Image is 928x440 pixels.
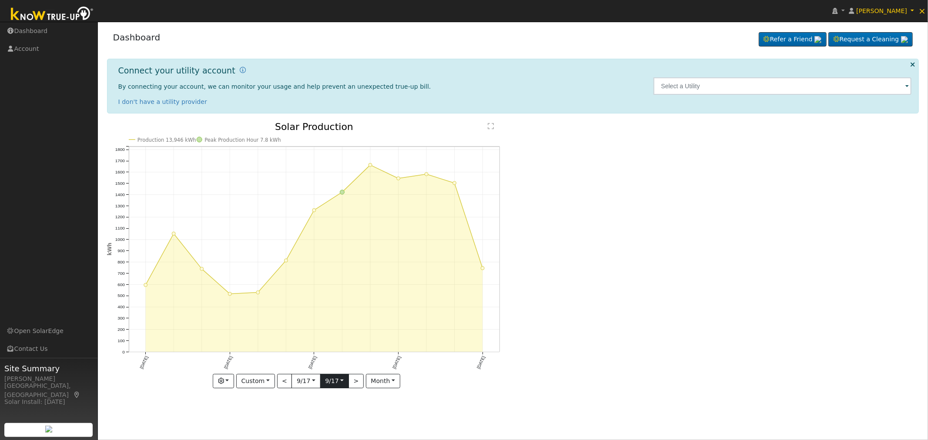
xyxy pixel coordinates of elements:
[117,260,125,265] text: 800
[200,267,204,271] circle: onclick=""
[172,232,175,236] circle: onclick=""
[340,190,345,194] circle: onclick=""
[397,177,400,180] circle: onclick=""
[139,356,149,370] text: [DATE]
[653,77,912,95] input: Select a Utility
[256,291,260,294] circle: onclick=""
[73,391,81,398] a: Map
[115,226,125,231] text: 1100
[275,121,353,132] text: Solar Production
[228,293,231,296] circle: onclick=""
[122,350,125,355] text: 0
[308,356,318,370] text: [DATE]
[392,356,402,370] text: [DATE]
[115,203,125,208] text: 1300
[115,159,125,163] text: 1700
[115,147,125,152] text: 1800
[277,374,292,389] button: <
[118,83,431,90] span: By connecting your account, we can monitor your usage and help prevent an unexpected true-up bill.
[117,249,125,253] text: 900
[115,170,125,175] text: 1600
[113,32,161,43] a: Dashboard
[118,66,235,76] h1: Connect your utility account
[115,192,125,197] text: 1400
[137,137,196,143] text: Production 13,946 kWh
[284,259,288,263] circle: onclick=""
[115,181,125,186] text: 1500
[117,339,125,343] text: 100
[901,36,908,43] img: retrieve
[320,374,349,389] button: 9/17
[476,356,486,370] text: [DATE]
[4,363,93,374] span: Site Summary
[7,5,98,24] img: Know True-Up
[291,374,320,389] button: 9/17
[366,374,400,389] button: month
[348,374,364,389] button: >
[856,7,907,14] span: [PERSON_NAME]
[759,32,827,47] a: Refer a Friend
[117,327,125,332] text: 200
[223,356,233,370] text: [DATE]
[117,305,125,310] text: 400
[918,6,926,16] span: ×
[117,282,125,287] text: 600
[118,98,207,105] a: I don't have a utility provider
[828,32,913,47] a: Request a Cleaning
[4,374,93,383] div: [PERSON_NAME]
[312,209,316,212] circle: onclick=""
[481,267,485,270] circle: onclick=""
[425,173,428,176] circle: onclick=""
[453,181,456,185] circle: onclick=""
[117,316,125,321] text: 300
[115,215,125,220] text: 1200
[45,426,52,433] img: retrieve
[369,163,372,167] circle: onclick=""
[115,237,125,242] text: 1000
[236,374,275,389] button: Custom
[144,283,147,287] circle: onclick=""
[117,271,125,276] text: 700
[107,243,113,256] text: kWh
[204,137,281,143] text: Peak Production Hour 7.8 kWh
[4,381,93,400] div: [GEOGRAPHIC_DATA], [GEOGRAPHIC_DATA]
[117,293,125,298] text: 500
[814,36,821,43] img: retrieve
[4,397,93,407] div: Solar Install: [DATE]
[488,123,494,130] text: 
